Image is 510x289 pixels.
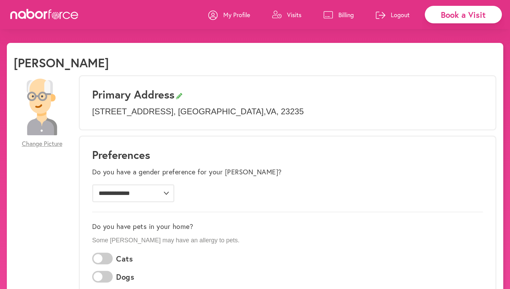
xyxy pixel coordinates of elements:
[391,11,410,19] p: Logout
[92,148,483,161] h1: Preferences
[92,237,483,244] p: Some [PERSON_NAME] may have an allergy to pets.
[425,6,502,23] div: Book a Visit
[92,88,483,101] h3: Primary Address
[14,55,109,70] h1: [PERSON_NAME]
[338,11,354,19] p: Billing
[323,4,354,25] a: Billing
[116,273,134,281] label: Dogs
[272,4,301,25] a: Visits
[287,11,301,19] p: Visits
[92,222,193,231] label: Do you have pets in your home?
[22,140,62,148] span: Change Picture
[14,79,70,135] img: 28479a6084c73c1d882b58007db4b51f.png
[92,168,282,176] label: Do you have a gender preference for your [PERSON_NAME]?
[208,4,250,25] a: My Profile
[116,254,133,263] label: Cats
[376,4,410,25] a: Logout
[223,11,250,19] p: My Profile
[92,107,483,117] p: [STREET_ADDRESS] , [GEOGRAPHIC_DATA] , VA , 23235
